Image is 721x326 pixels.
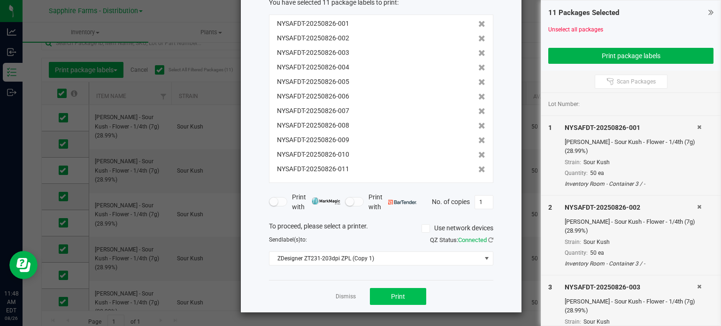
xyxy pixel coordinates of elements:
span: NYSAFDT-20250826-002 [277,33,349,43]
span: No. of copies [432,197,470,205]
div: Inventory Room - Container 3 / - [565,180,697,188]
span: 1 [548,124,552,131]
span: Strain: [565,159,581,166]
span: NYSAFDT-20250826-010 [277,150,349,159]
img: mark_magic_cybra.png [312,197,340,205]
span: Sour Kush [583,318,610,325]
span: Sour Kush [583,239,610,245]
span: ZDesigner ZT231-203dpi ZPL (Copy 1) [269,252,481,265]
span: Lot Number: [548,100,580,108]
span: Print with [368,192,417,212]
div: [PERSON_NAME] - Sour Kush - Flower - 1/4th (7g) (28.99%) [565,217,697,235]
span: NYSAFDT-20250826-004 [277,62,349,72]
span: NYSAFDT-20250826-009 [277,135,349,145]
span: NYSAFDT-20250826-005 [277,77,349,87]
a: Unselect all packages [548,26,603,33]
div: NYSAFDT-20250826-001 [565,123,697,133]
span: QZ Status: [430,236,493,243]
div: NYSAFDT-20250826-003 [565,282,697,292]
span: NYSAFDT-20250826-003 [277,48,349,58]
div: Inventory Room - Container 3 / - [565,259,697,268]
img: bartender.png [388,200,417,205]
span: 2 [548,204,552,211]
div: [PERSON_NAME] - Sour Kush - Flower - 1/4th (7g) (28.99%) [565,297,697,315]
span: Scan Packages [617,78,656,85]
iframe: Resource center [9,251,38,279]
span: Send to: [269,236,307,243]
span: 3 [548,283,552,291]
button: Print [370,288,426,305]
a: Dismiss [336,293,356,301]
span: NYSAFDT-20250826-008 [277,121,349,130]
span: 50 ea [590,170,604,176]
button: Print package labels [548,48,713,64]
span: Quantity: [565,250,588,256]
div: [PERSON_NAME] - Sour Kush - Flower - 1/4th (7g) (28.99%) [565,137,697,156]
span: NYSAFDT-20250826-011 [277,164,349,174]
div: NYSAFDT-20250826-002 [565,203,697,212]
span: Sour Kush [583,159,610,166]
span: NYSAFDT-20250826-006 [277,91,349,101]
span: Strain: [565,318,581,325]
div: To proceed, please select a printer. [262,221,500,235]
span: NYSAFDT-20250826-001 [277,19,349,29]
span: Print [391,293,405,300]
span: label(s) [282,236,300,243]
span: Print with [292,192,340,212]
span: NYSAFDT-20250826-007 [277,106,349,116]
span: Connected [458,236,487,243]
span: Strain: [565,239,581,245]
span: 50 ea [590,250,604,256]
span: Quantity: [565,170,588,176]
label: Use network devices [422,223,493,233]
